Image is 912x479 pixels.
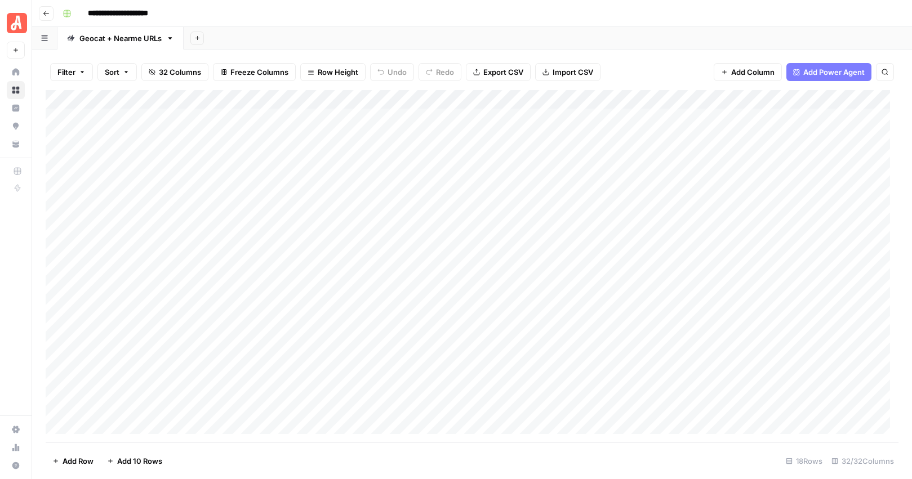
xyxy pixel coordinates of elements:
button: Row Height [300,63,366,81]
button: Help + Support [7,456,25,474]
span: Filter [57,66,75,78]
span: Add Row [63,455,94,467]
a: Usage [7,438,25,456]
button: 32 Columns [141,63,208,81]
span: Add Column [731,66,775,78]
a: Browse [7,81,25,99]
span: Row Height [318,66,358,78]
img: Angi Logo [7,13,27,33]
span: Export CSV [483,66,523,78]
button: Freeze Columns [213,63,296,81]
button: Workspace: Angi [7,9,25,37]
a: Your Data [7,135,25,153]
button: Add Column [714,63,782,81]
button: Add 10 Rows [100,452,169,470]
button: Add Row [46,452,100,470]
a: Geocat + Nearme URLs [57,27,184,50]
div: 32/32 Columns [827,452,898,470]
a: Home [7,63,25,81]
span: Undo [388,66,407,78]
span: Redo [436,66,454,78]
span: Import CSV [553,66,593,78]
span: Add Power Agent [803,66,865,78]
span: Freeze Columns [230,66,288,78]
button: Filter [50,63,93,81]
button: Export CSV [466,63,531,81]
a: Settings [7,420,25,438]
button: Undo [370,63,414,81]
div: Geocat + Nearme URLs [79,33,162,44]
a: Opportunities [7,117,25,135]
span: 32 Columns [159,66,201,78]
button: Import CSV [535,63,600,81]
span: Sort [105,66,119,78]
span: Add 10 Rows [117,455,162,467]
button: Sort [97,63,137,81]
div: 18 Rows [781,452,827,470]
a: Insights [7,99,25,117]
button: Redo [419,63,461,81]
button: Add Power Agent [786,63,871,81]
